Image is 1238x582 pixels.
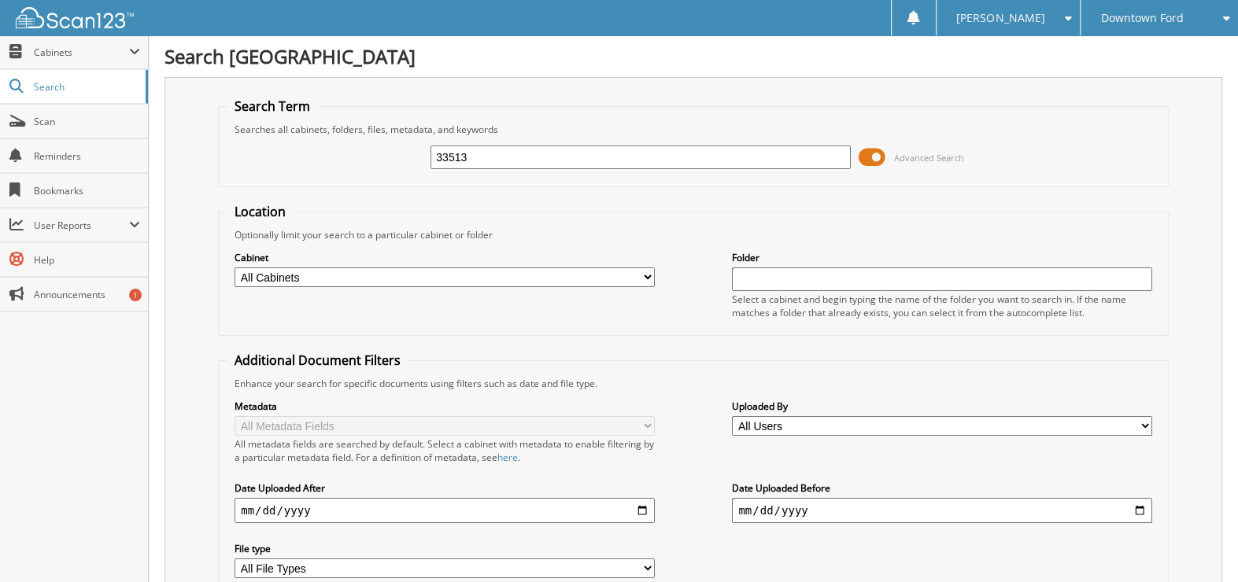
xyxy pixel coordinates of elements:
div: Enhance your search for specific documents using filters such as date and file type. [227,377,1160,390]
label: Date Uploaded After [235,481,655,495]
div: All metadata fields are searched by default. Select a cabinet with metadata to enable filtering b... [235,437,655,464]
span: Help [34,253,140,267]
span: Reminders [34,149,140,163]
a: here [497,451,518,464]
div: Select a cabinet and begin typing the name of the folder you want to search in. If the name match... [732,293,1152,319]
legend: Search Term [227,98,318,115]
span: Advanced Search [894,152,964,164]
span: Announcements [34,288,140,301]
label: Cabinet [235,251,655,264]
img: scan123-logo-white.svg [16,7,134,28]
div: 1 [129,289,142,301]
legend: Location [227,203,294,220]
span: Bookmarks [34,184,140,197]
span: [PERSON_NAME] [956,13,1044,23]
input: start [235,498,655,523]
legend: Additional Document Filters [227,352,408,369]
h1: Search [GEOGRAPHIC_DATA] [164,43,1222,69]
span: Downtown Ford [1101,13,1184,23]
label: Uploaded By [732,400,1152,413]
span: Scan [34,115,140,128]
label: Metadata [235,400,655,413]
label: File type [235,542,655,555]
div: Optionally limit your search to a particular cabinet or folder [227,228,1160,241]
label: Folder [732,251,1152,264]
span: User Reports [34,219,129,232]
div: Searches all cabinets, folders, files, metadata, and keywords [227,123,1160,136]
span: Search [34,80,138,94]
span: Cabinets [34,46,129,59]
input: end [732,498,1152,523]
label: Date Uploaded Before [732,481,1152,495]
